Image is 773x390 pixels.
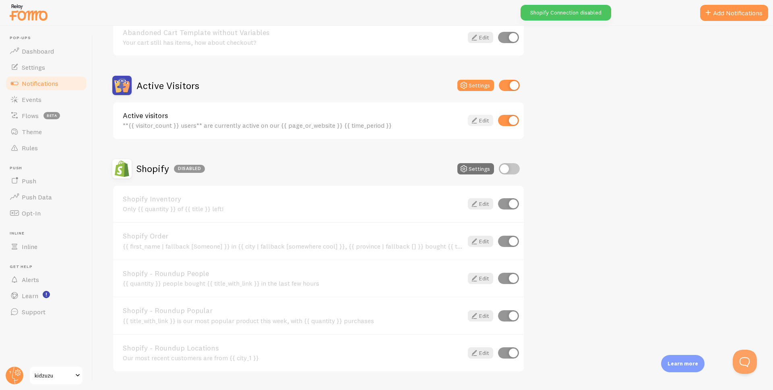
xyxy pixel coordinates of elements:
a: Notifications [5,75,88,91]
a: Shopify - Roundup People [123,270,463,277]
a: Support [5,304,88,320]
span: Theme [22,128,42,136]
span: kidzuzu [35,371,73,380]
a: Shopify Inventory [123,195,463,203]
a: Theme [5,124,88,140]
div: Your cart still has items, how about checkout? [123,39,463,46]
a: Push [5,173,88,189]
a: Learn [5,288,88,304]
svg: <p>Watch New Feature Tutorials!</p> [43,291,50,298]
a: Shopify - Roundup Popular [123,307,463,314]
a: Settings [5,59,88,75]
a: Edit [468,32,493,43]
div: {{ first_name | fallback [Someone] }} in {{ city | fallback [somewhere cool] }}, {{ province | fa... [123,243,463,250]
div: Learn more [661,355,705,372]
a: Edit [468,347,493,359]
a: Edit [468,115,493,126]
a: Alerts [5,272,88,288]
p: Learn more [668,360,698,367]
a: kidzuzu [29,366,83,385]
a: Edit [468,198,493,210]
div: Only {{ quantity }} of {{ title }} left! [123,205,463,212]
a: Shopify - Roundup Locations [123,344,463,352]
div: Our most recent customers are from {{ city_1 }} [123,354,463,361]
span: Events [22,95,41,104]
span: Push Data [22,193,52,201]
a: Edit [468,310,493,322]
a: Events [5,91,88,108]
span: Learn [22,292,38,300]
a: Inline [5,239,88,255]
h2: Active Visitors [136,79,199,92]
span: Rules [22,144,38,152]
a: Rules [5,140,88,156]
a: Active visitors [123,112,463,119]
span: Push [10,166,88,171]
div: {{ title_with_link }} is our most popular product this week, with {{ quantity }} purchases [123,317,463,324]
button: Settings [457,163,494,174]
span: Get Help [10,264,88,270]
iframe: Help Scout Beacon - Open [733,350,757,374]
span: Support [22,308,45,316]
a: Abandoned Cart Template without Variables [123,29,463,36]
h2: Shopify [136,162,205,175]
div: Shopify Connection disabled [521,5,611,21]
button: Settings [457,80,494,91]
span: Inline [22,243,37,251]
span: Settings [22,63,45,71]
span: Pop-ups [10,35,88,41]
img: fomo-relay-logo-orange.svg [8,2,49,23]
span: Alerts [22,276,39,284]
span: beta [43,112,60,119]
a: Push Data [5,189,88,205]
div: {{ quantity }} people bought {{ title_with_link }} in the last few hours [123,280,463,287]
img: Shopify [112,159,132,178]
img: Active Visitors [112,76,132,95]
span: Dashboard [22,47,54,55]
a: Dashboard [5,43,88,59]
span: Notifications [22,79,58,87]
div: **{{ visitor_count }} users** are currently active on our {{ page_or_website }} {{ time_period }} [123,122,463,129]
a: Opt-In [5,205,88,221]
div: Disabled [174,165,205,173]
a: Edit [468,273,493,284]
span: Opt-In [22,209,41,217]
a: Shopify Order [123,232,463,240]
span: Push [22,177,36,185]
span: Inline [10,231,88,236]
a: Flows beta [5,108,88,124]
a: Edit [468,236,493,247]
span: Flows [22,112,39,120]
